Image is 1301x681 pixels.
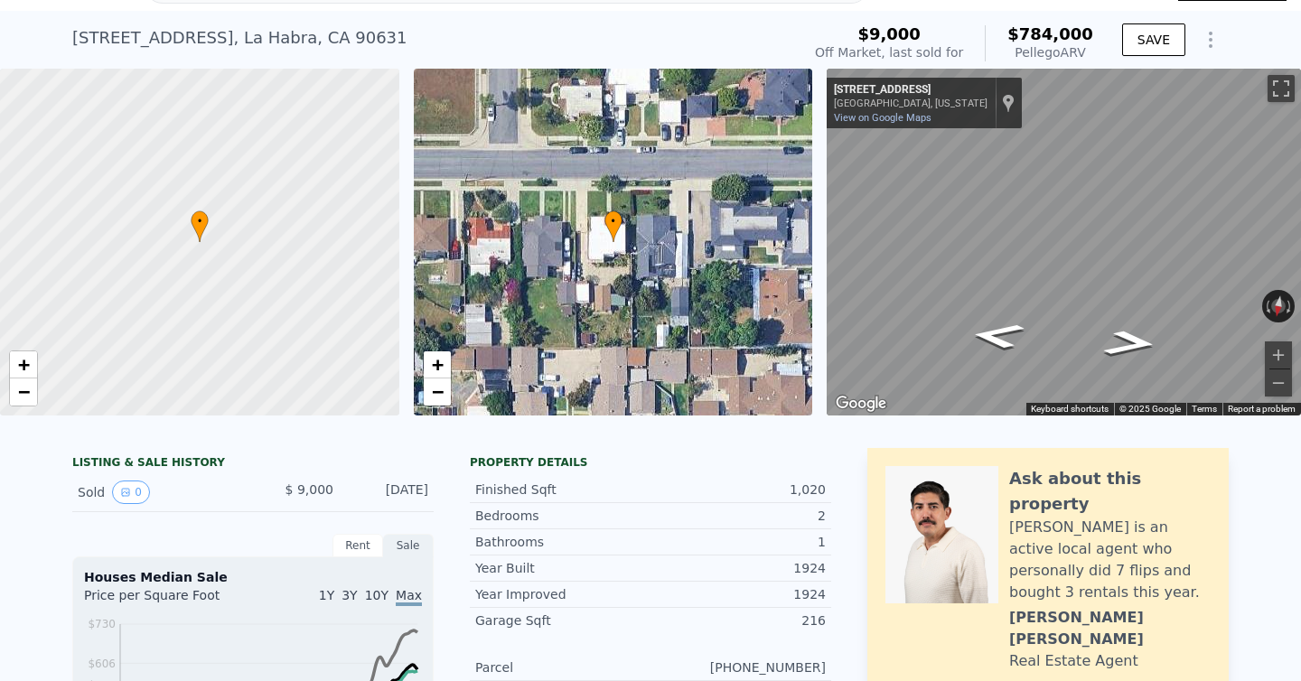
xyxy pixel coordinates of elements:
[1007,24,1093,43] span: $784,000
[857,24,920,43] span: $9,000
[84,586,253,615] div: Price per Square Foot
[1262,290,1272,322] button: Rotate counterclockwise
[475,559,650,577] div: Year Built
[365,588,388,602] span: 10Y
[88,658,116,670] tspan: $606
[470,455,831,470] div: Property details
[1081,324,1181,363] path: Go West, W Rose Ave
[72,455,434,473] div: LISTING & SALE HISTORY
[1192,404,1217,414] a: Terms (opens in new tab)
[319,588,334,602] span: 1Y
[475,611,650,630] div: Garage Sqft
[1268,75,1295,102] button: Toggle fullscreen view
[650,559,826,577] div: 1924
[604,213,622,229] span: •
[831,392,891,415] img: Google
[88,618,116,630] tspan: $730
[650,658,826,676] div: [PHONE_NUMBER]
[1265,341,1292,368] button: Zoom in
[834,98,987,109] div: [GEOGRAPHIC_DATA], [US_STATE]
[1193,22,1229,58] button: Show Options
[10,351,37,378] a: Zoom in
[191,210,209,242] div: •
[78,480,239,504] div: Sold
[431,353,443,376] span: +
[650,480,826,499] div: 1,020
[18,353,30,376] span: +
[834,83,987,98] div: [STREET_ADDRESS]
[424,351,451,378] a: Zoom in
[815,43,963,61] div: Off Market, last sold for
[948,316,1047,355] path: Go East, W Rose Ave
[475,585,650,603] div: Year Improved
[285,482,333,497] span: $ 9,000
[604,210,622,242] div: •
[72,25,407,51] div: [STREET_ADDRESS] , La Habra , CA 90631
[1268,289,1287,323] button: Reset the view
[1122,23,1185,56] button: SAVE
[10,378,37,406] a: Zoom out
[1002,93,1015,113] a: Show location on map
[650,507,826,525] div: 2
[348,480,428,504] div: [DATE]
[1009,650,1138,672] div: Real Estate Agent
[1009,466,1211,517] div: Ask about this property
[831,392,891,415] a: Open this area in Google Maps (opens a new window)
[650,533,826,551] div: 1
[650,585,826,603] div: 1924
[1119,404,1181,414] span: © 2025 Google
[475,533,650,551] div: Bathrooms
[827,69,1301,415] div: Map
[191,213,209,229] span: •
[332,534,383,557] div: Rent
[827,69,1301,415] div: Street View
[1007,43,1093,61] div: Pellego ARV
[1228,404,1296,414] a: Report a problem
[396,588,422,606] span: Max
[834,112,931,124] a: View on Google Maps
[1286,290,1296,322] button: Rotate clockwise
[431,380,443,403] span: −
[1265,369,1292,396] button: Zoom out
[112,480,150,504] button: View historical data
[1009,607,1211,650] div: [PERSON_NAME] [PERSON_NAME]
[1031,403,1109,415] button: Keyboard shortcuts
[475,658,650,676] div: Parcel
[1009,517,1211,603] div: [PERSON_NAME] is an active local agent who personally did 7 flips and bought 3 rentals this year.
[424,378,451,406] a: Zoom out
[475,480,650,499] div: Finished Sqft
[383,534,434,557] div: Sale
[342,588,357,602] span: 3Y
[475,507,650,525] div: Bedrooms
[18,380,30,403] span: −
[84,568,422,586] div: Houses Median Sale
[650,611,826,630] div: 216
